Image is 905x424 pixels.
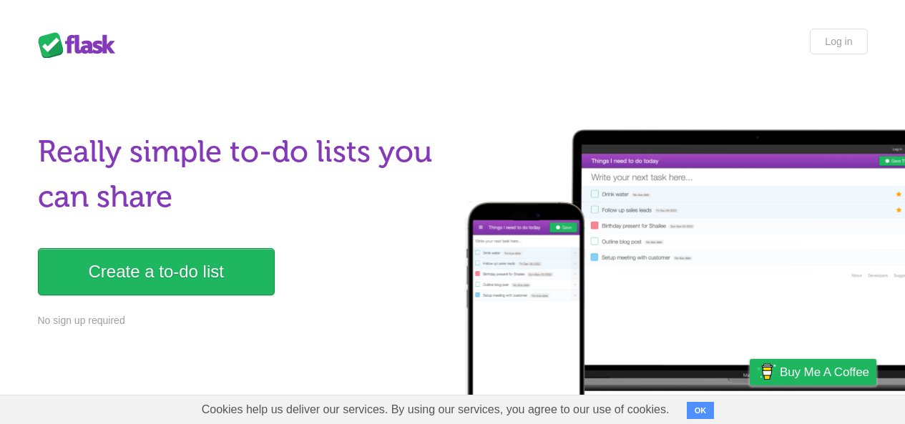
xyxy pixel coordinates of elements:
[750,359,876,385] a: Buy me a coffee
[187,395,684,424] span: Cookies help us deliver our services. By using our services, you agree to our use of cookies.
[780,360,869,385] span: Buy me a coffee
[810,29,867,54] a: Log in
[687,402,715,419] button: OK
[38,248,275,295] a: Create a to-do list
[757,360,776,384] img: Buy me a coffee
[38,32,124,58] div: Flask Lists
[38,129,444,220] h1: Really simple to-do lists you can share
[38,313,444,328] p: No sign up required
